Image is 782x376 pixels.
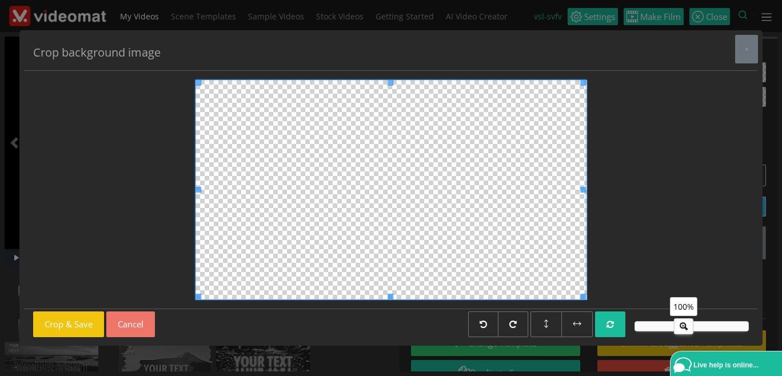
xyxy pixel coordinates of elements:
button: Flip vertical [530,311,562,337]
i: Rotate 90 deg. right [509,320,517,329]
button: Flip horizontal [561,311,593,337]
a: Live help is online... [673,354,782,376]
button: Cancel [106,311,155,337]
div: 100% [670,297,697,316]
button: Close [735,35,758,63]
span: Live help is online... [693,361,759,369]
i: Rotate 90 deg. left [480,320,487,329]
span: × [745,45,748,53]
button: Crop & Save [33,311,104,337]
button: Reset image [595,311,625,337]
h5: Crop background image [33,44,161,61]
